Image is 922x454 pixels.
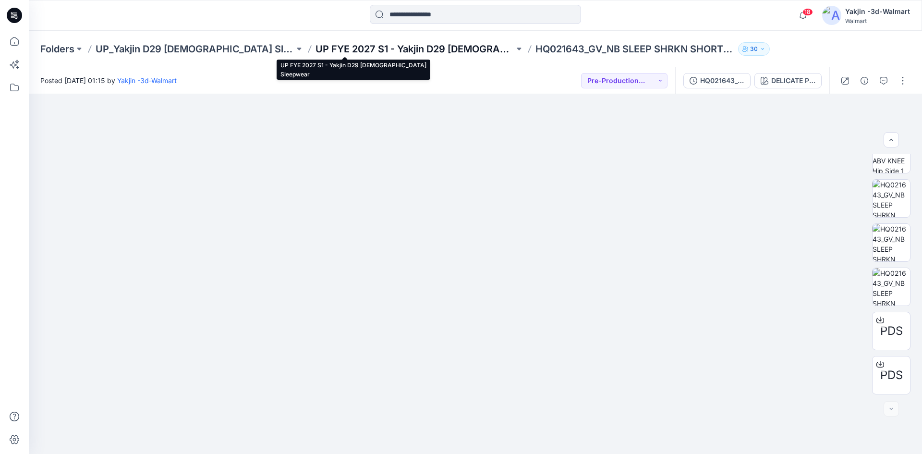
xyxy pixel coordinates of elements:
[873,224,910,261] img: HQ021643_GV_NB SLEEP SHRKN SHORT SET _DELICATE PINK S
[873,268,910,306] img: HQ021643_GV_NB SLEEP SHRKN SHORT SET _DELICATE PINK B
[880,322,903,340] span: PDS
[845,17,910,25] div: Walmart
[802,8,813,16] span: 18
[880,367,903,384] span: PDS
[873,135,910,173] img: WM MS 10 2PC-ABV KNEE Hip Side 1 wo Avatar
[845,6,910,17] div: Yakjin -3d-Walmart
[117,76,177,85] a: Yakjin -3d-Walmart
[315,42,514,56] a: UP FYE 2027 S1 - Yakjin D29 [DEMOGRAPHIC_DATA] Sleepwear
[822,6,841,25] img: avatar
[246,45,704,454] img: eyJhbGciOiJIUzI1NiIsImtpZCI6IjAiLCJzbHQiOiJzZXMiLCJ0eXAiOiJKV1QifQ.eyJkYXRhIjp7InR5cGUiOiJzdG9yYW...
[683,73,751,88] button: HQ021643_GV_NB SLEEP SHRKN SHORT SET
[750,44,758,54] p: 30
[873,180,910,217] img: HQ021643_GV_NB SLEEP SHRKN SHORT SET _DELICATE PINK F
[857,73,872,88] button: Details
[40,75,177,86] span: Posted [DATE] 01:15 by
[771,75,815,86] div: DELICATE PINK
[700,75,744,86] div: HQ021643_GV_NB SLEEP SHRKN SHORT SET
[535,42,734,56] p: HQ021643_GV_NB SLEEP SHRKN SHORT SET
[96,42,294,56] a: UP_Yakjin D29 [DEMOGRAPHIC_DATA] Sleep
[754,73,822,88] button: DELICATE PINK
[738,42,770,56] button: 30
[40,42,74,56] a: Folders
